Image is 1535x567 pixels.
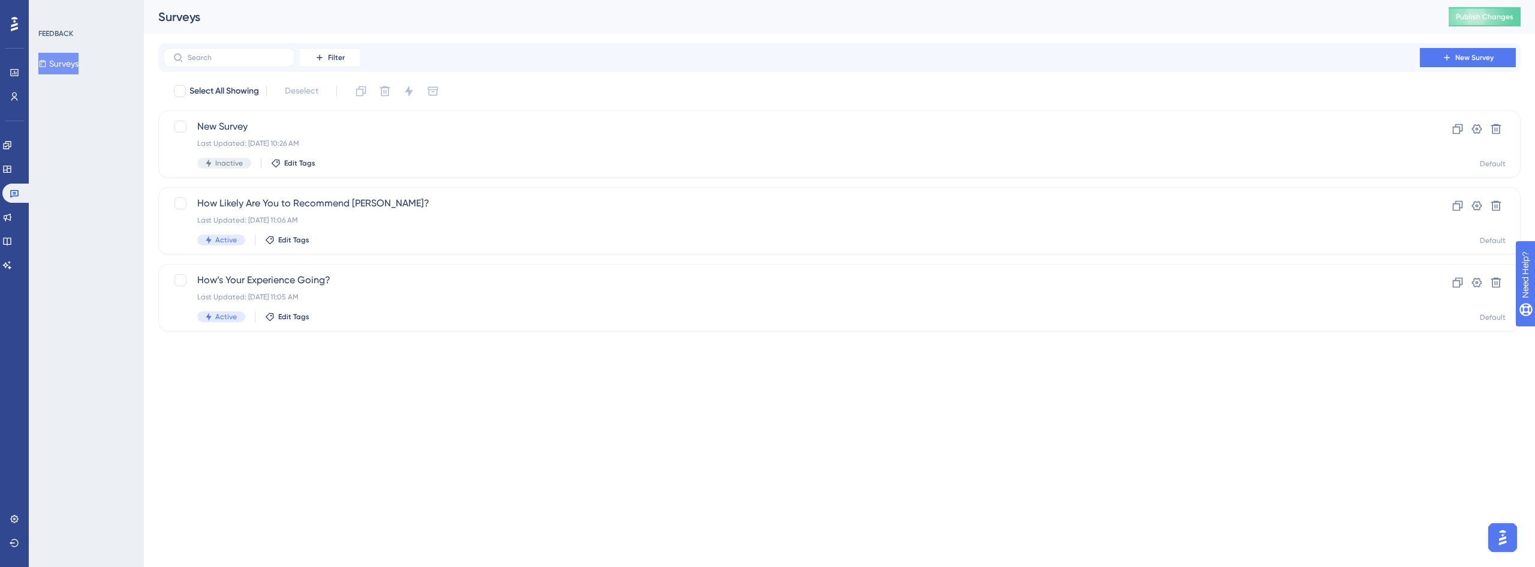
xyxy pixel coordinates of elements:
span: How’s Your Experience Going? [197,273,1386,287]
button: Filter [300,48,360,67]
button: Publish Changes [1449,7,1521,26]
div: Last Updated: [DATE] 10:26 AM [197,139,1386,148]
div: Default [1480,159,1506,169]
span: New Survey [1455,53,1494,62]
span: Select All Showing [189,84,259,98]
span: Active [215,312,237,322]
span: Active [215,235,237,245]
div: Last Updated: [DATE] 11:06 AM [197,215,1386,225]
button: Edit Tags [271,158,315,168]
span: Filter [328,53,345,62]
div: Default [1480,236,1506,245]
input: Search [188,53,285,62]
button: New Survey [1420,48,1516,67]
span: New Survey [197,119,1386,134]
div: Default [1480,313,1506,322]
span: Publish Changes [1456,12,1513,22]
span: Edit Tags [278,235,309,245]
div: Last Updated: [DATE] 11:05 AM [197,292,1386,302]
button: Surveys [38,53,79,74]
span: Need Help? [28,3,75,17]
div: FEEDBACK [38,29,73,38]
iframe: UserGuiding AI Assistant Launcher [1485,520,1521,556]
button: Edit Tags [265,312,309,322]
button: Deselect [274,80,329,102]
span: Edit Tags [278,312,309,322]
button: Edit Tags [265,235,309,245]
span: Inactive [215,158,243,168]
span: Edit Tags [284,158,315,168]
span: Deselect [285,84,318,98]
div: Surveys [158,8,1419,25]
span: How Likely Are You to Recommend [PERSON_NAME]? [197,196,1386,211]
